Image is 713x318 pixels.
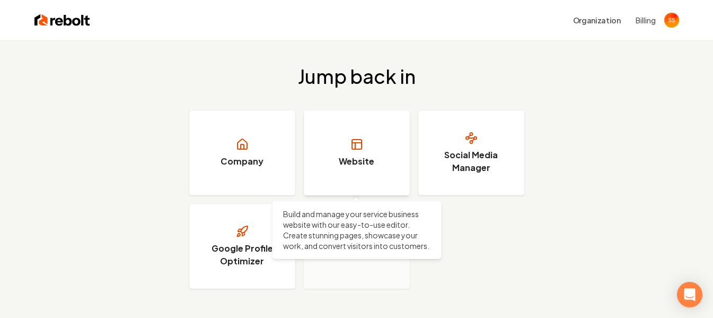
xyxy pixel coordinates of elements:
[283,209,430,251] p: Build and manage your service business website with our easy-to-use editor. Create stunning pages...
[664,13,679,28] img: Steven Scott
[677,282,702,307] div: Open Intercom Messenger
[304,110,410,195] a: Website
[418,110,524,195] a: Social Media Manager
[189,204,295,289] a: Google Profile Optimizer
[221,155,263,168] h3: Company
[636,15,656,25] button: Billing
[298,66,416,87] h2: Jump back in
[339,155,374,168] h3: Website
[567,11,627,30] button: Organization
[34,13,90,28] img: Rebolt Logo
[664,13,679,28] button: Open user button
[189,110,295,195] a: Company
[203,242,282,268] h3: Google Profile Optimizer
[432,149,511,174] h3: Social Media Manager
